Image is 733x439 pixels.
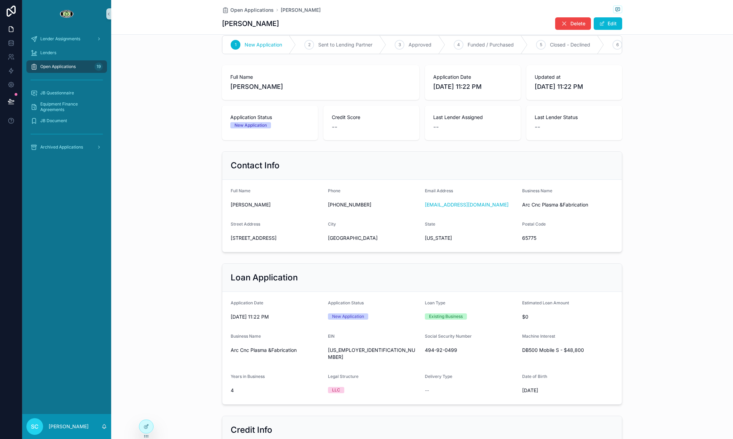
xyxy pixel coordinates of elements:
h2: Contact Info [231,160,280,171]
span: $0 [522,313,614,320]
span: Last Lender Assigned [433,114,512,121]
span: 4 [457,42,460,48]
span: Social Security Number [425,334,472,339]
a: Equipment Finance Agreements [26,101,107,113]
a: JB Questionnaire [26,87,107,99]
span: Archived Applications [40,144,83,150]
span: -- [332,122,337,132]
div: New Application [234,122,267,128]
span: -- [425,387,429,394]
a: JB Document [26,115,107,127]
span: Business Name [231,334,261,339]
span: 5 [540,42,542,48]
span: Funded / Purchased [468,41,514,48]
span: 494-92-0499 [425,347,517,354]
span: Business Name [522,188,552,193]
span: [PERSON_NAME] [230,82,411,92]
span: JB Document [40,118,67,124]
h2: Credit Info [231,424,272,436]
div: New Application [332,313,364,320]
img: App logo [59,8,74,19]
span: Application Status [328,300,364,305]
span: [PHONE_NUMBER] [328,201,420,208]
span: Postal Code [522,221,546,227]
span: Arc Cnc Plasma &Fabrication [522,201,614,208]
span: Legal Structure [328,374,359,379]
span: 3 [398,42,401,48]
span: State [425,221,435,227]
div: Existing Business [429,313,463,320]
span: [DATE] 11:22 PM [231,313,322,320]
span: 2 [308,42,311,48]
h2: Loan Application [231,272,298,283]
span: Loan Type [425,300,445,305]
span: SC [31,422,39,431]
span: [DATE] 11:22 PM [433,82,512,92]
span: [US_STATE] [425,235,517,242]
span: Closed - Declined [550,41,590,48]
a: [PERSON_NAME] [281,7,321,14]
span: Application Date [231,300,263,305]
h1: [PERSON_NAME] [222,19,279,28]
a: Open Applications [222,7,274,14]
span: Sent to Lending Partner [318,41,372,48]
span: JB Questionnaire [40,90,74,96]
span: Delivery Type [425,374,452,379]
span: Credit Score [332,114,411,121]
div: LLC [332,387,340,393]
span: Date of Birth [522,374,547,379]
span: [STREET_ADDRESS] [231,235,322,242]
span: Last Lender Status [535,114,614,121]
span: [DATE] 11:22 PM [535,82,614,92]
span: Machine Interest [522,334,555,339]
a: Open Applications19 [26,60,107,73]
span: Lenders [40,50,56,56]
span: Estimated Loan Amount [522,300,569,305]
span: Application Date [433,74,512,81]
p: [PERSON_NAME] [49,423,89,430]
span: City [328,221,336,227]
span: Lender Assignments [40,36,80,42]
a: Lenders [26,47,107,59]
a: [EMAIL_ADDRESS][DOMAIN_NAME] [425,201,509,208]
span: Phone [328,188,340,193]
span: Street Address [231,221,260,227]
span: Approved [409,41,431,48]
button: Delete [555,17,591,30]
span: 65775 [522,235,614,242]
span: [DATE] [522,387,614,394]
div: 19 [94,62,103,71]
span: [GEOGRAPHIC_DATA] [328,235,420,242]
span: Updated at [535,74,614,81]
span: -- [433,122,439,132]
span: Arc Cnc Plasma &Fabrication [231,347,322,354]
span: 1 [235,42,237,48]
span: New Application [245,41,282,48]
span: Years in Business [231,374,265,379]
a: Lender Assignments [26,33,107,45]
a: Archived Applications [26,141,107,153]
span: EIN [328,334,335,339]
span: Delete [570,20,585,27]
span: Open Applications [40,64,76,69]
span: Open Applications [230,7,274,14]
span: Full Name [230,74,411,81]
span: Full Name [231,188,250,193]
span: Equipment Finance Agreements [40,101,100,112]
span: Email Address [425,188,453,193]
button: Edit [594,17,622,30]
span: [PERSON_NAME] [231,201,322,208]
div: scrollable content [22,28,111,162]
span: DB500 Mobile S - $48,800 [522,347,614,354]
span: -- [535,122,540,132]
span: 4 [231,387,322,394]
span: [US_EMPLOYER_IDENTIFICATION_NUMBER] [328,347,420,361]
span: 6 [616,42,619,48]
span: Application Status [230,114,310,121]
